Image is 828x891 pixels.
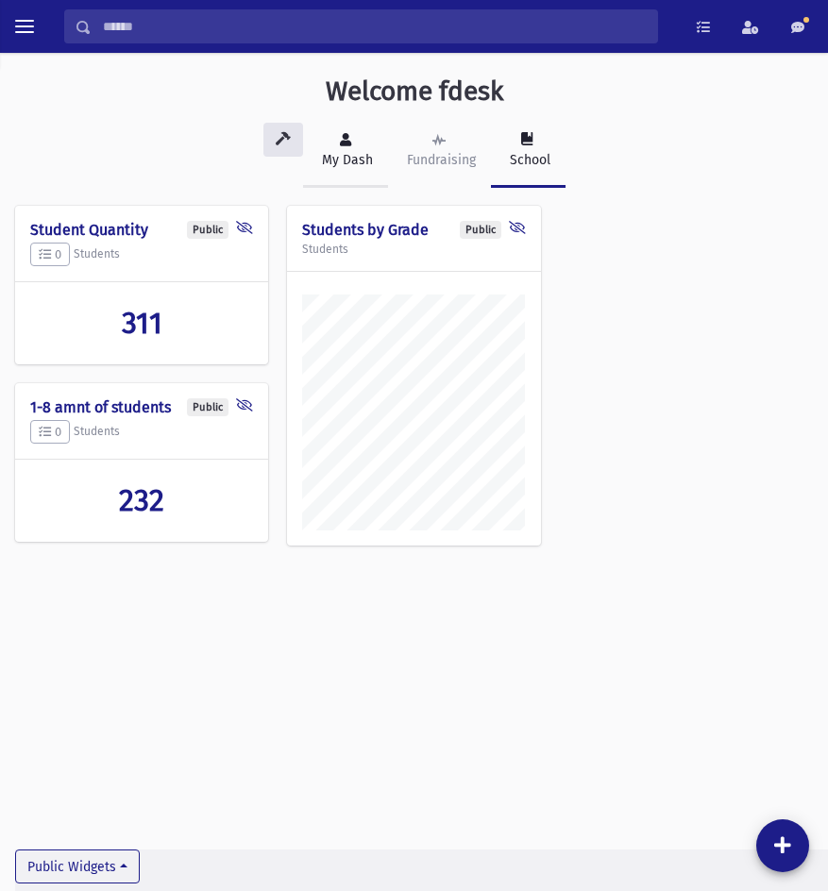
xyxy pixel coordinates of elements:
div: My Dash [318,150,373,170]
h5: Students [302,243,525,256]
span: 0 [39,425,61,439]
button: 0 [30,243,70,267]
button: Public Widgets [15,849,140,883]
h5: Students [30,243,253,267]
div: Public [187,398,228,416]
div: Public [460,221,501,239]
a: My Dash [303,115,388,188]
span: 311 [122,305,162,341]
div: School [506,150,550,170]
a: Fundraising [388,115,491,188]
h5: Students [30,420,253,445]
span: 232 [119,482,164,518]
button: toggle menu [8,9,42,43]
span: 0 [39,247,61,261]
button: 0 [30,420,70,445]
h4: 1-8 amnt of students [30,398,253,416]
h3: Welcome fdesk [326,76,503,108]
div: Public [187,221,228,239]
h4: Students by Grade [302,221,525,239]
input: Search [92,9,657,43]
a: 232 [30,482,253,518]
a: 311 [30,305,253,341]
h4: Student Quantity [30,221,253,239]
a: School [491,115,566,188]
div: Fundraising [403,150,476,170]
